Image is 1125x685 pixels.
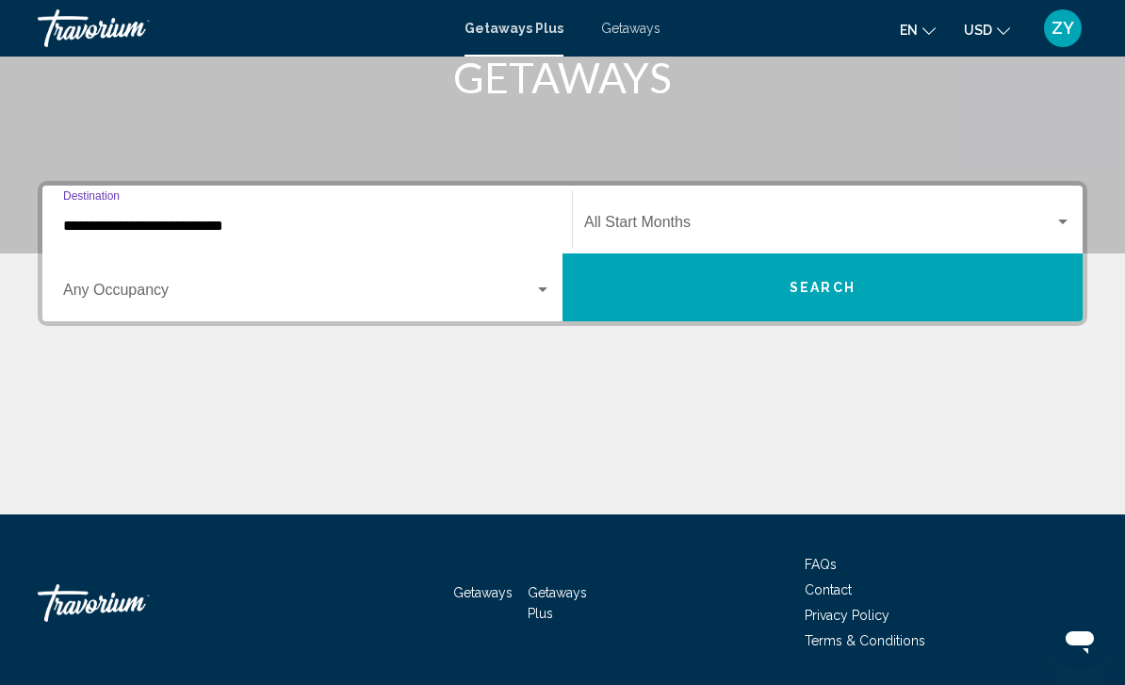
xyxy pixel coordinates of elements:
[42,186,1083,321] div: Search widget
[900,16,936,43] button: Change language
[1052,19,1074,38] span: ZY
[805,557,837,572] a: FAQs
[790,281,856,296] span: Search
[601,21,660,36] a: Getaways
[805,633,925,648] a: Terms & Conditions
[964,23,992,38] span: USD
[1038,8,1087,48] button: User Menu
[964,16,1010,43] button: Change currency
[805,582,852,597] a: Contact
[1050,610,1110,670] iframe: Кнопка запуска окна обмена сообщениями
[900,23,918,38] span: en
[38,9,446,47] a: Travorium
[453,585,513,600] a: Getaways
[562,253,1083,321] button: Search
[38,575,226,631] a: Travorium
[805,608,889,623] a: Privacy Policy
[465,21,563,36] a: Getaways Plus
[528,585,587,621] a: Getaways Plus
